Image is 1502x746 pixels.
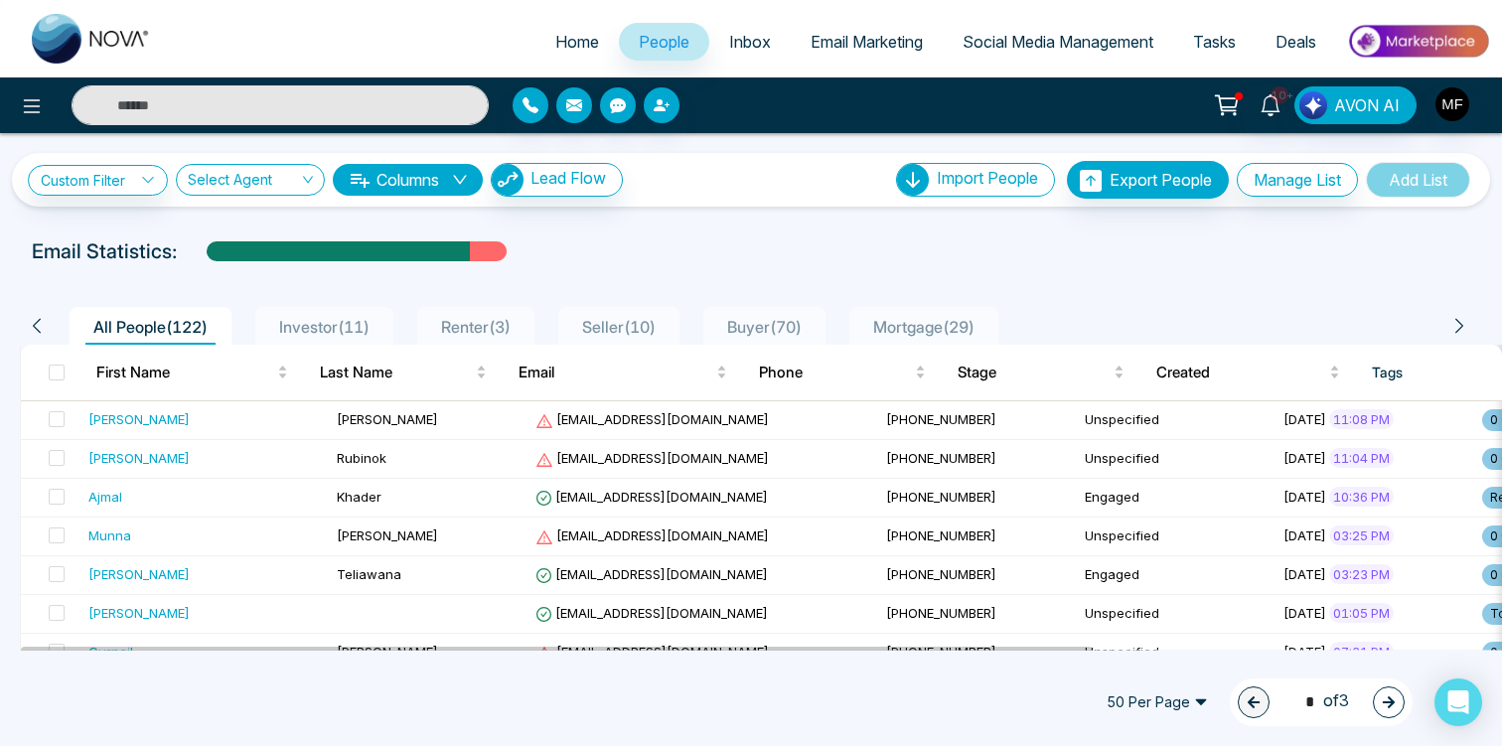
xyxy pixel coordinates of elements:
span: Teliawana [337,566,401,582]
span: Lead Flow [530,168,606,188]
td: Unspecified [1077,440,1276,479]
span: [DATE] [1283,644,1326,660]
th: First Name [80,345,304,400]
a: Email Marketing [791,23,943,61]
span: Mortgage ( 29 ) [865,317,982,337]
span: Phone [759,361,911,384]
span: 03:25 PM [1329,525,1394,545]
div: Ajmal [88,487,122,507]
div: [PERSON_NAME] [88,564,190,584]
span: Email Marketing [811,32,923,52]
img: Market-place.gif [1346,19,1490,64]
span: Created [1156,361,1325,384]
a: People [619,23,709,61]
span: Renter ( 3 ) [433,317,519,337]
span: 11:08 PM [1329,409,1394,429]
span: 11:04 PM [1329,448,1394,468]
span: [EMAIL_ADDRESS][DOMAIN_NAME] [535,566,768,582]
span: Khader [337,489,381,505]
a: Inbox [709,23,791,61]
span: Seller ( 10 ) [574,317,664,337]
div: [PERSON_NAME] [88,448,190,468]
span: [PHONE_NUMBER] [886,489,996,505]
span: [PHONE_NUMBER] [886,527,996,543]
div: Munna [88,525,131,545]
span: [PHONE_NUMBER] [886,566,996,582]
span: down [452,172,468,188]
span: Email [519,361,712,384]
th: Created [1140,345,1356,400]
th: Email [503,345,743,400]
span: [EMAIL_ADDRESS][DOMAIN_NAME] [535,450,769,466]
p: Email Statistics: [32,236,177,266]
td: Unspecified [1077,634,1276,672]
th: Stage [942,345,1140,400]
span: Buyer ( 70 ) [719,317,810,337]
span: Inbox [729,32,771,52]
a: Deals [1256,23,1336,61]
td: Engaged [1077,556,1276,595]
span: [DATE] [1283,566,1326,582]
span: [EMAIL_ADDRESS][DOMAIN_NAME] [535,644,769,660]
a: 10+ [1247,86,1294,121]
div: Gurnail [88,642,133,662]
span: 10:36 PM [1329,487,1394,507]
img: User Avatar [1435,87,1469,121]
span: [DATE] [1283,411,1326,427]
span: Home [555,32,599,52]
span: [DATE] [1283,489,1326,505]
td: Unspecified [1077,595,1276,634]
img: Lead Flow [1299,91,1327,119]
span: [EMAIL_ADDRESS][DOMAIN_NAME] [535,527,769,543]
span: Social Media Management [963,32,1153,52]
div: Open Intercom Messenger [1434,678,1482,726]
span: 07:31 PM [1329,642,1394,662]
span: Deals [1276,32,1316,52]
button: Export People [1067,161,1229,199]
button: Manage List [1237,163,1358,197]
th: Last Name [304,345,503,400]
span: People [639,32,689,52]
span: [PHONE_NUMBER] [886,644,996,660]
a: Custom Filter [28,165,168,196]
span: [EMAIL_ADDRESS][DOMAIN_NAME] [535,489,768,505]
span: Last Name [320,361,472,384]
button: Lead Flow [491,163,623,197]
span: [DATE] [1283,605,1326,621]
span: 01:05 PM [1329,603,1394,623]
span: 10+ [1271,86,1288,104]
a: Lead FlowLead Flow [483,163,623,197]
td: Engaged [1077,479,1276,518]
span: [EMAIL_ADDRESS][DOMAIN_NAME] [535,411,769,427]
span: First Name [96,361,273,384]
span: [PHONE_NUMBER] [886,450,996,466]
span: Stage [958,361,1110,384]
div: [PERSON_NAME] [88,603,190,623]
a: Social Media Management [943,23,1173,61]
span: 50 Per Page [1093,686,1222,718]
td: Unspecified [1077,518,1276,556]
span: Import People [937,168,1038,188]
span: AVON AI [1334,93,1400,117]
button: Columnsdown [333,164,483,196]
div: [PERSON_NAME] [88,409,190,429]
span: [EMAIL_ADDRESS][DOMAIN_NAME] [535,605,768,621]
span: [DATE] [1283,450,1326,466]
th: Phone [743,345,942,400]
span: [DATE] [1283,527,1326,543]
span: All People ( 122 ) [85,317,216,337]
td: Unspecified [1077,401,1276,440]
img: Lead Flow [492,164,524,196]
img: Nova CRM Logo [32,14,151,64]
a: Home [535,23,619,61]
span: Export People [1110,170,1212,190]
span: of 3 [1293,688,1349,715]
span: Investor ( 11 ) [271,317,377,337]
span: Rubinok [337,450,386,466]
span: 03:23 PM [1329,564,1394,584]
span: [PHONE_NUMBER] [886,411,996,427]
span: [PERSON_NAME] [337,411,438,427]
span: [PHONE_NUMBER] [886,605,996,621]
span: [PERSON_NAME] [337,527,438,543]
span: Tasks [1193,32,1236,52]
